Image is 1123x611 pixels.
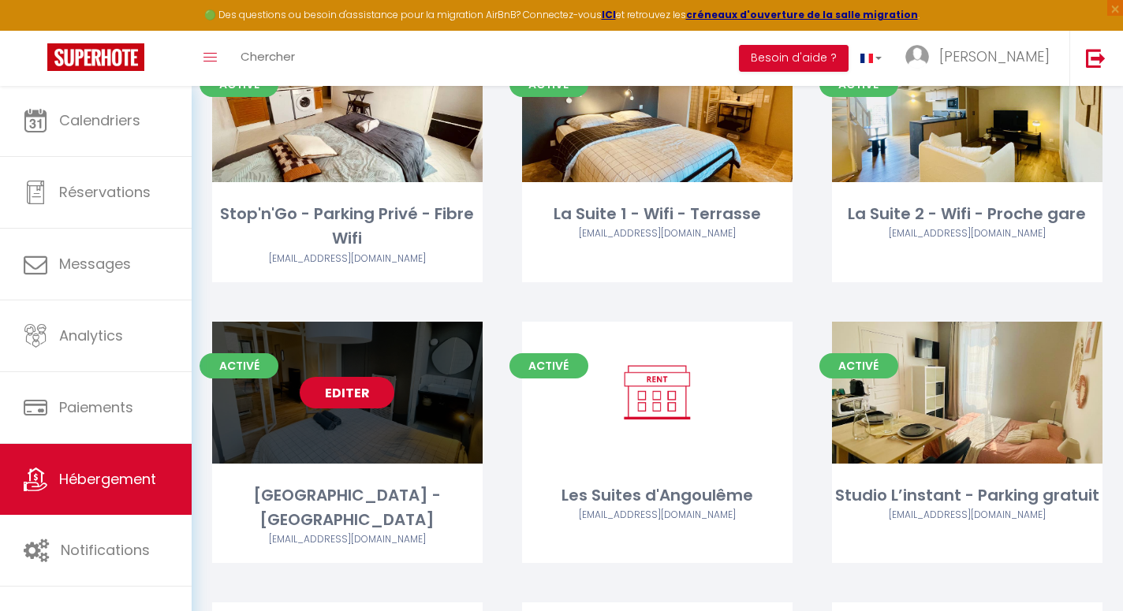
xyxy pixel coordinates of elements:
[59,182,151,202] span: Réservations
[212,532,483,547] div: Airbnb
[1086,48,1106,68] img: logout
[894,31,1069,86] a: ... [PERSON_NAME]
[47,43,144,71] img: Super Booking
[212,202,483,251] div: Stop'n'Go - Parking Privé - Fibre Wifi
[300,377,394,408] a: Editer
[832,508,1102,523] div: Airbnb
[509,353,588,378] span: Activé
[59,397,133,417] span: Paiements
[522,508,793,523] div: Airbnb
[939,47,1050,66] span: [PERSON_NAME]
[59,110,140,130] span: Calendriers
[241,48,295,65] span: Chercher
[13,6,60,54] button: Ouvrir le widget de chat LiveChat
[59,326,123,345] span: Analytics
[905,45,929,69] img: ...
[832,202,1102,226] div: La Suite 2 - Wifi - Proche gare
[212,483,483,533] div: [GEOGRAPHIC_DATA] - [GEOGRAPHIC_DATA]
[832,483,1102,508] div: Studio L’instant - Parking gratuit
[59,469,156,489] span: Hébergement
[739,45,849,72] button: Besoin d'aide ?
[59,254,131,274] span: Messages
[61,540,150,560] span: Notifications
[522,226,793,241] div: Airbnb
[200,353,278,378] span: Activé
[686,8,918,21] a: créneaux d'ouverture de la salle migration
[522,483,793,508] div: Les Suites d'Angoulême
[212,251,483,266] div: Airbnb
[602,8,616,21] a: ICI
[832,226,1102,241] div: Airbnb
[819,353,898,378] span: Activé
[522,202,793,226] div: La Suite 1 - Wifi - Terrasse
[229,31,307,86] a: Chercher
